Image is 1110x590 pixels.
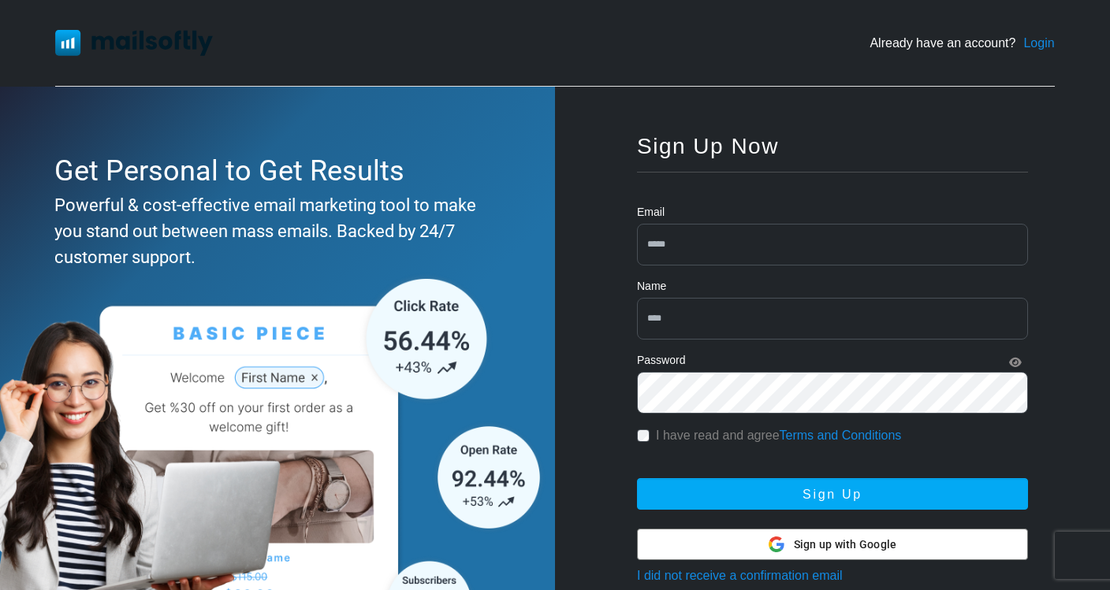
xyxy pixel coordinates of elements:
[54,150,492,192] div: Get Personal to Get Results
[1023,34,1054,53] a: Login
[794,536,897,553] span: Sign up with Google
[637,204,665,221] label: Email
[637,569,843,582] a: I did not receive a confirmation email
[55,30,213,55] img: Mailsoftly
[637,478,1028,510] button: Sign Up
[637,134,779,158] span: Sign Up Now
[54,192,492,270] div: Powerful & cost-effective email marketing tool to make you stand out between mass emails. Backed ...
[637,278,666,295] label: Name
[870,34,1054,53] div: Already have an account?
[656,426,901,445] label: I have read and agree
[637,529,1028,560] button: Sign up with Google
[637,352,685,369] label: Password
[780,429,902,442] a: Terms and Conditions
[1009,357,1022,368] i: Show Password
